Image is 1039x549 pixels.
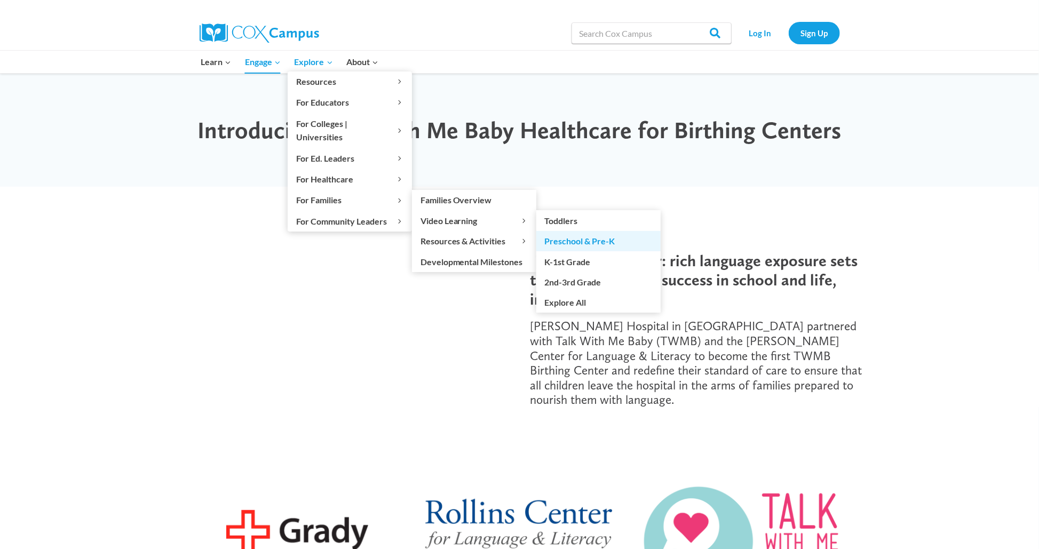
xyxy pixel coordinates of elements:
[288,71,412,92] button: Child menu of Resources
[288,190,412,210] button: Child menu of For Families
[536,251,661,272] a: K-1st Grade
[194,51,385,73] nav: Primary Navigation
[530,251,858,308] span: The science is clear: rich language exposure sets the foundation for success in school and life, ...
[737,22,783,44] a: Log In
[288,51,340,73] button: Child menu of Explore
[536,210,661,230] a: Toddlers
[288,211,412,231] button: Child menu of For Community Leaders
[288,148,412,168] button: Child menu of For Ed. Leaders
[288,169,412,189] button: Child menu of For Healthcare
[789,22,840,44] a: Sign Up
[737,22,840,44] nav: Secondary Navigation
[412,190,536,210] a: Families Overview
[194,51,239,73] button: Child menu of Learn
[339,51,385,73] button: Child menu of About
[288,92,412,113] button: Child menu of For Educators
[412,231,536,251] button: Child menu of Resources & Activities
[288,113,412,147] button: Child menu of For Colleges | Universities
[530,319,862,407] span: [PERSON_NAME] Hospital in [GEOGRAPHIC_DATA] partnered with Talk With Me Baby (TWMB) and the [PERS...
[536,292,661,313] a: Explore All
[536,231,661,251] a: Preschool & Pre-K
[536,272,661,292] a: 2nd-3rd Grade
[197,116,843,145] h1: Introducing Talk With Me Baby Healthcare for Birthing Centers
[412,251,536,272] a: Developmental Milestones
[174,229,509,418] iframe: TWMB @ Birthing Centers Trailer
[238,51,288,73] button: Child menu of Engage
[572,22,732,44] input: Search Cox Campus
[200,23,319,43] img: Cox Campus
[412,210,536,230] button: Child menu of Video Learning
